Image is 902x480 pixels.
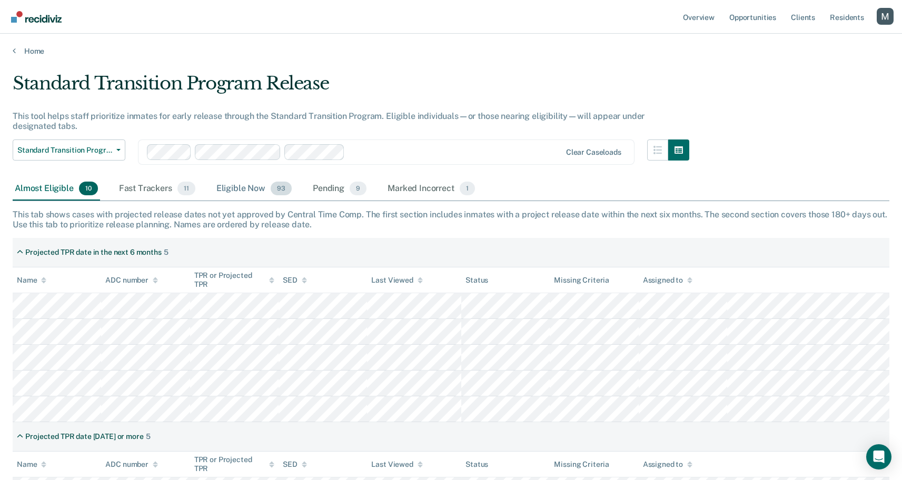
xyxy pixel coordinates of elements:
[554,276,609,285] div: Missing Criteria
[566,148,621,157] div: Clear caseloads
[25,248,162,257] div: Projected TPR date in the next 6 months
[105,460,158,469] div: ADC number
[177,182,195,195] span: 11
[17,146,112,155] span: Standard Transition Program Release
[385,177,477,201] div: Marked Incorrect1
[13,177,100,201] div: Almost Eligible10
[643,460,692,469] div: Assigned to
[465,460,488,469] div: Status
[465,276,488,285] div: Status
[194,271,274,289] div: TPR or Projected TPR
[146,432,151,441] div: 5
[350,182,366,195] span: 9
[13,73,689,103] div: Standard Transition Program Release
[554,460,609,469] div: Missing Criteria
[214,177,294,201] div: Eligible Now93
[371,460,422,469] div: Last Viewed
[17,460,46,469] div: Name
[877,8,894,25] button: Profile dropdown button
[17,276,46,285] div: Name
[866,444,891,469] div: Open Intercom Messenger
[11,11,62,23] img: Recidiviz
[311,177,369,201] div: Pending9
[283,276,307,285] div: SED
[371,276,422,285] div: Last Viewed
[13,244,173,261] div: Projected TPR date in the next 6 months5
[13,46,889,56] a: Home
[194,455,274,473] div: TPR or Projected TPR
[271,182,292,195] span: 93
[164,248,168,257] div: 5
[117,177,197,201] div: Fast Trackers11
[25,432,143,441] div: Projected TPR date [DATE] or more
[13,139,125,161] button: Standard Transition Program Release
[460,182,475,195] span: 1
[13,209,889,229] div: This tab shows cases with projected release dates not yet approved by Central Time Comp. The firs...
[79,182,98,195] span: 10
[283,460,307,469] div: SED
[643,276,692,285] div: Assigned to
[105,276,158,285] div: ADC number
[13,428,154,445] div: Projected TPR date [DATE] or more5
[13,111,689,131] div: This tool helps staff prioritize inmates for early release through the Standard Transition Progra...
